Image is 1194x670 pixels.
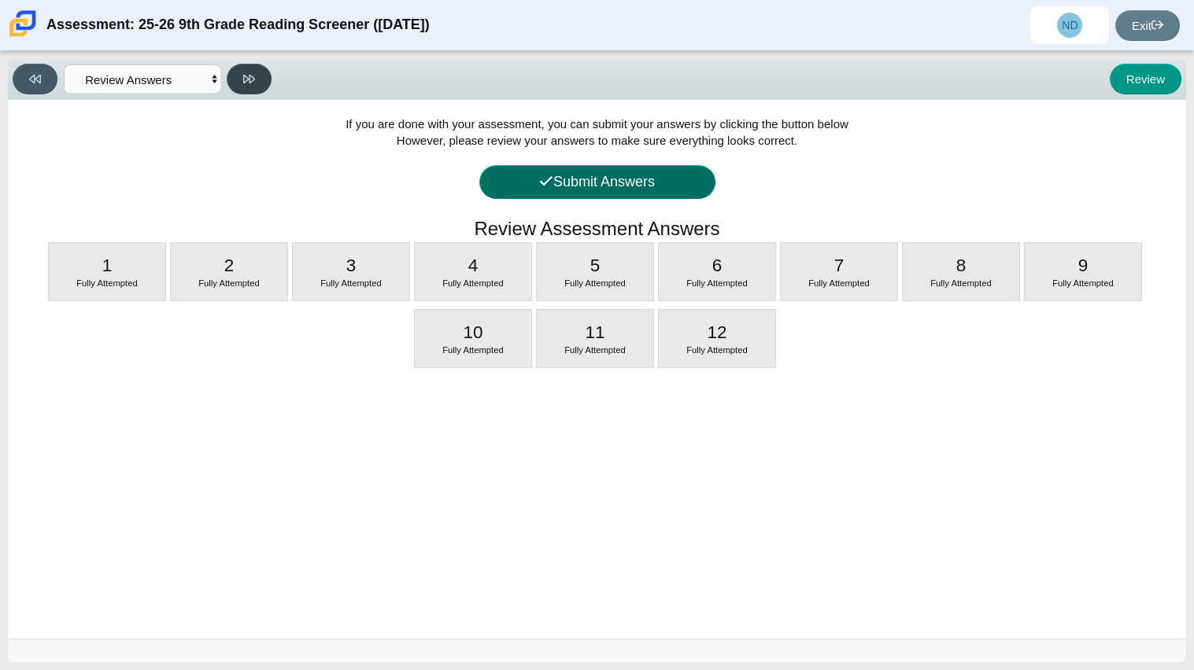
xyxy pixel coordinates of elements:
span: 3 [346,256,357,275]
span: 12 [707,322,726,342]
span: Fully Attempted [442,278,504,288]
span: 10 [463,322,482,342]
span: Fully Attempted [1052,278,1114,288]
span: Fully Attempted [76,278,138,288]
h1: Review Assessment Answers [474,215,719,242]
span: 1 [102,256,113,275]
span: Fully Attempted [442,345,504,355]
span: 5 [590,256,601,275]
span: 2 [224,256,235,275]
span: Fully Attempted [564,278,626,288]
span: 7 [834,256,845,275]
span: Fully Attempted [564,345,626,355]
span: Fully Attempted [320,278,382,288]
span: Fully Attempted [808,278,870,288]
span: 8 [956,256,967,275]
span: Fully Attempted [198,278,260,288]
span: ND [1062,20,1078,31]
button: Review [1110,64,1181,94]
span: 11 [585,322,604,342]
span: Fully Attempted [686,278,748,288]
a: Exit [1115,10,1180,41]
span: 4 [468,256,479,275]
span: Fully Attempted [686,345,748,355]
a: Carmen School of Science & Technology [6,29,39,42]
div: Assessment: 25-26 9th Grade Reading Screener ([DATE]) [46,6,430,44]
span: 9 [1078,256,1089,275]
img: Carmen School of Science & Technology [6,7,39,40]
span: If you are done with your assessment, you can submit your answers by clicking the button below Ho... [346,117,848,147]
button: Submit Answers [479,165,715,199]
span: Fully Attempted [930,278,992,288]
span: 6 [712,256,723,275]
